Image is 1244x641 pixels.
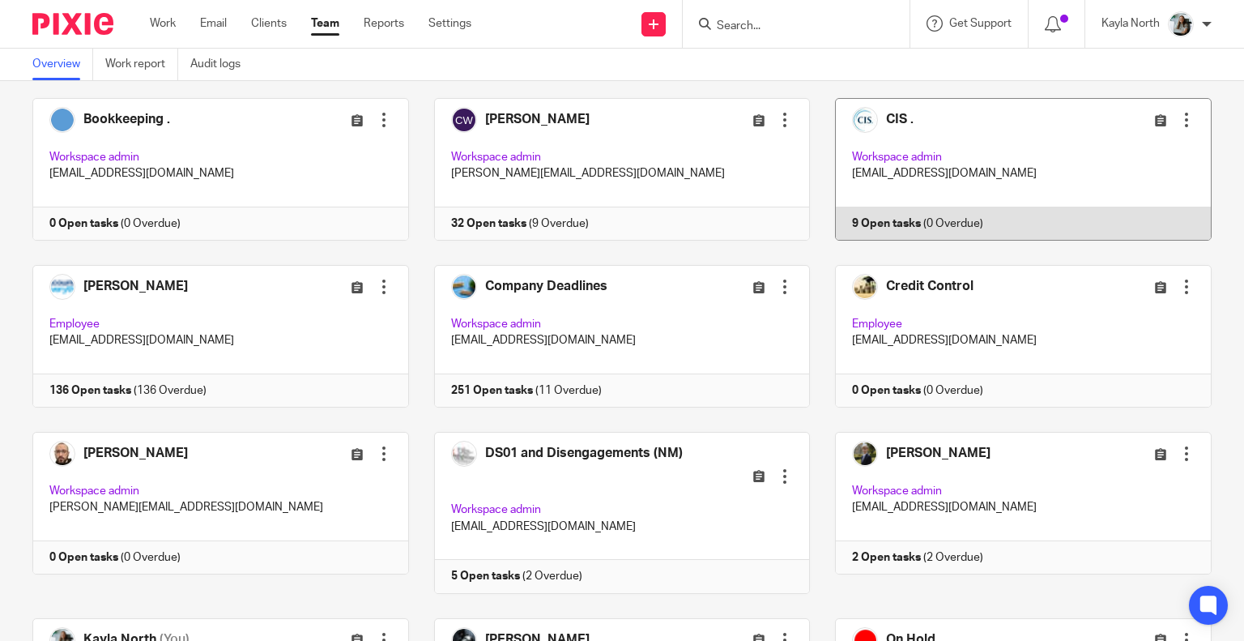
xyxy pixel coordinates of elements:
[32,13,113,35] img: Pixie
[428,15,471,32] a: Settings
[32,49,93,80] a: Overview
[150,15,176,32] a: Work
[364,15,404,32] a: Reports
[1168,11,1194,37] img: Profile%20Photo.png
[311,15,339,32] a: Team
[949,18,1012,29] span: Get Support
[105,49,178,80] a: Work report
[1101,15,1160,32] p: Kayla North
[190,49,253,80] a: Audit logs
[251,15,287,32] a: Clients
[200,15,227,32] a: Email
[715,19,861,34] input: Search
